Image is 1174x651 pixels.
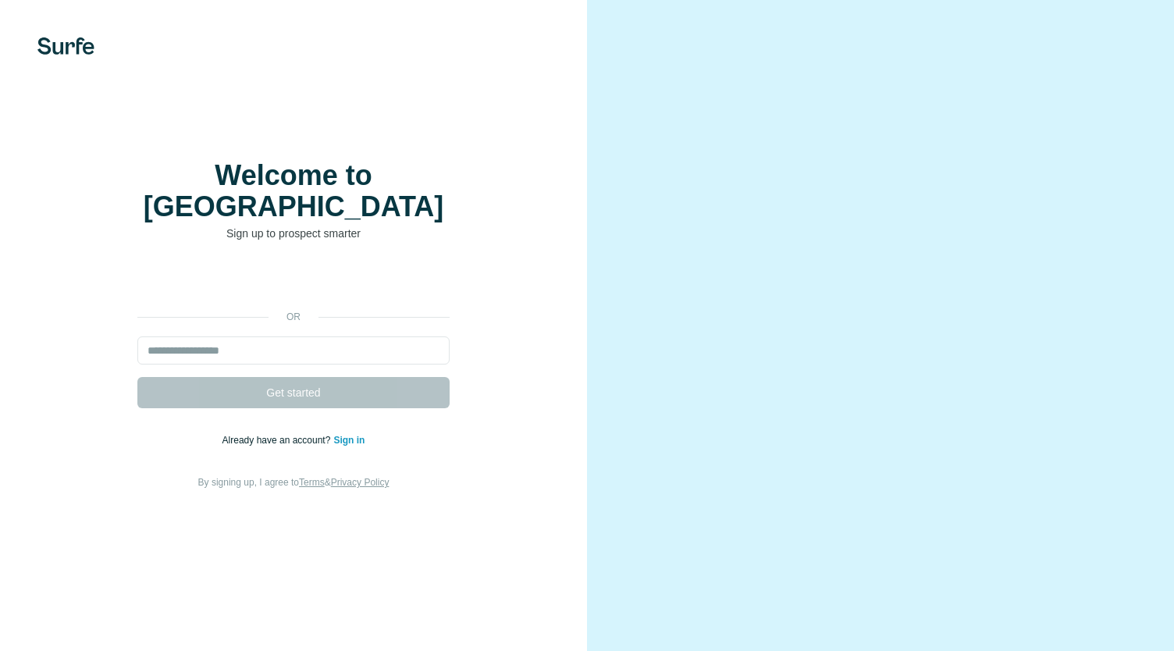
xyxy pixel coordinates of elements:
iframe: Bouton "Se connecter avec Google" [130,265,457,299]
img: Surfe's logo [37,37,94,55]
a: Sign in [333,435,365,446]
p: Sign up to prospect smarter [137,226,450,241]
span: Already have an account? [222,435,334,446]
a: Terms [299,477,325,488]
span: By signing up, I agree to & [198,477,390,488]
a: Privacy Policy [331,477,390,488]
h1: Welcome to [GEOGRAPHIC_DATA] [137,160,450,222]
p: or [269,310,318,324]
